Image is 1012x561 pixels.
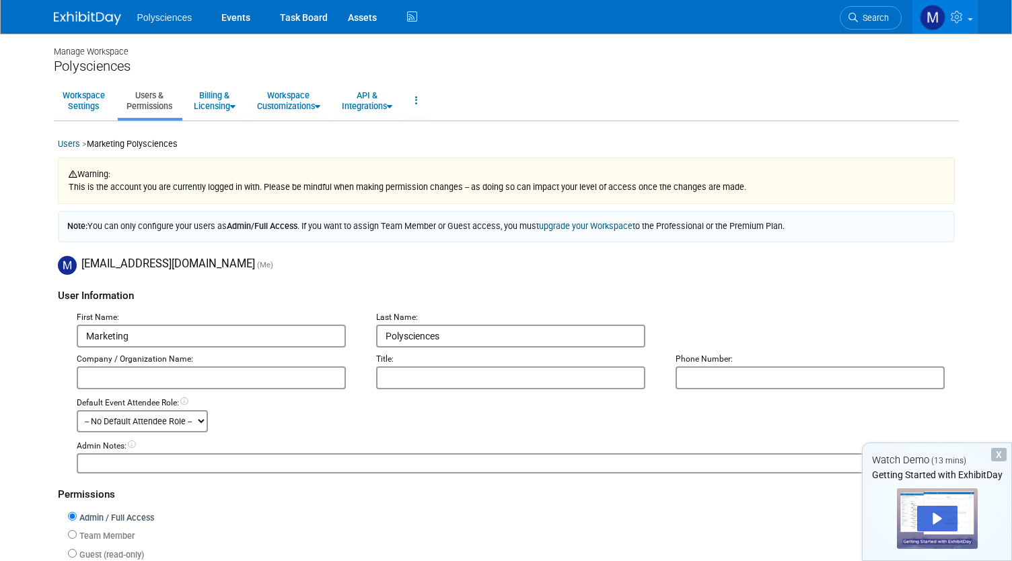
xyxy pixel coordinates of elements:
span: (Me) [257,261,273,270]
span: [EMAIL_ADDRESS][DOMAIN_NAME] [81,258,255,271]
span: (13 mins) [931,456,966,465]
img: Marketing Polysciences [920,5,945,30]
a: WorkspaceSettings [54,84,114,117]
div: User Information [58,275,955,310]
div: Phone Number: [676,354,955,366]
a: Billing &Licensing [185,84,244,117]
a: API &Integrations [333,84,401,117]
div: Warning: This is the account you are currently logged in with. Please be mindful when making perm... [58,158,955,205]
img: ExhibitDay [54,11,121,25]
div: Title: [376,354,655,366]
div: Marketing Polysciences [58,138,955,158]
div: Admin Notes: [77,440,955,453]
div: Polysciences [54,58,959,75]
span: Polysciences [137,12,192,23]
span: Search [858,13,889,23]
div: First Name: [77,312,356,324]
span: Note: [67,221,87,231]
div: Permissions [58,473,955,509]
div: Company / Organization Name: [77,354,356,366]
span: > [82,139,87,149]
a: Users [58,139,80,149]
div: Watch Demo [863,453,1011,467]
div: Default Event Attendee Role: [77,397,955,409]
a: Search [840,6,902,30]
div: Getting Started with ExhibitDay [863,468,1011,482]
div: Dismiss [991,448,1007,461]
a: WorkspaceCustomizations [248,84,329,117]
label: Team Member [77,530,135,543]
span: You can only configure your users as . If you want to assign Team Member or Guest access, you mus... [67,221,785,231]
div: Last Name: [376,312,655,324]
label: Admin / Full Access [77,512,154,525]
a: Users &Permissions [118,84,181,117]
img: Marketing Polysciences [58,256,77,275]
span: Admin/Full Access [227,221,297,231]
a: upgrade your Workspace [539,221,632,231]
div: Manage Workspace [54,34,959,58]
div: Play [917,506,957,531]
